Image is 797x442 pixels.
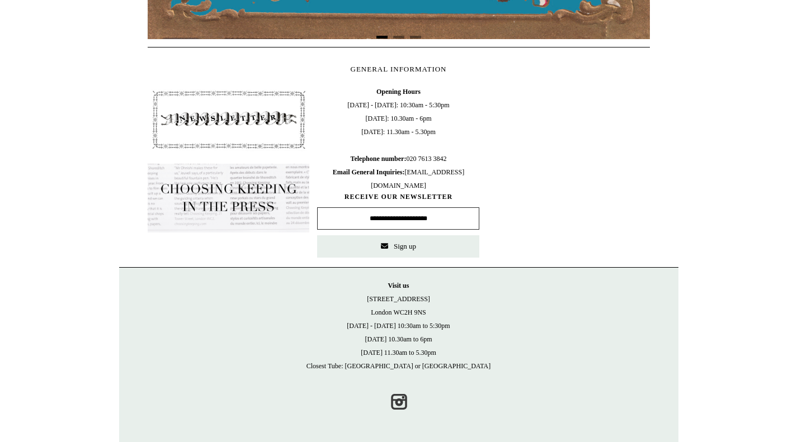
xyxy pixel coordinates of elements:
span: [EMAIL_ADDRESS][DOMAIN_NAME] [333,168,464,189]
b: Email General Inquiries: [333,168,405,176]
b: : [404,155,406,163]
img: pf-635a2b01-aa89-4342-bbcd-4371b60f588c--In-the-press-Button_1200x.jpg [148,164,310,233]
button: Page 2 [393,36,404,39]
button: Page 3 [410,36,421,39]
span: Sign up [394,242,416,250]
iframe: google_map [487,85,649,253]
button: Sign up [317,235,479,258]
p: [STREET_ADDRESS] London WC2H 9NS [DATE] - [DATE] 10:30am to 5:30pm [DATE] 10.30am to 6pm [DATE] 1... [130,279,667,373]
b: Opening Hours [376,88,421,96]
button: Page 1 [376,36,388,39]
span: RECEIVE OUR NEWSLETTER [317,192,479,202]
a: Instagram [386,389,411,414]
b: Telephone number [351,155,407,163]
img: pf-4db91bb9--1305-Newsletter-Button_1200x.jpg [148,85,310,154]
span: GENERAL INFORMATION [351,65,447,73]
strong: Visit us [388,282,409,289]
span: [DATE] - [DATE]: 10:30am - 5:30pm [DATE]: 10.30am - 6pm [DATE]: 11.30am - 5.30pm 020 7613 3842 [317,85,479,192]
